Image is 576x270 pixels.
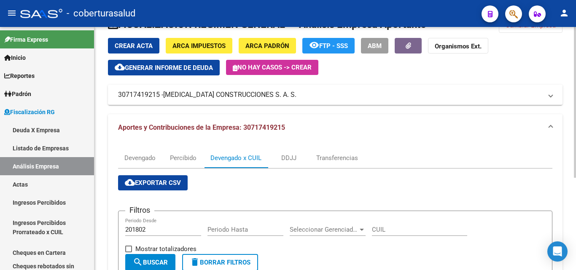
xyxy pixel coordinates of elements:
button: ARCA Impuestos [166,38,232,53]
button: Crear Acta [108,38,159,53]
mat-expansion-panel-header: 30717419215 -[MEDICAL_DATA] CONSTRUCCIONES S. A. S. [108,85,563,105]
button: Generar informe de deuda [108,60,220,75]
span: Reportes [4,71,35,80]
span: Generar informe de deuda [125,64,213,72]
mat-icon: cloud_download [115,62,125,72]
span: Mostrar totalizadores [135,244,196,254]
button: ARCA Padrón [239,38,296,53]
div: Transferencias [316,153,358,163]
span: ARCA Padrón [245,42,289,50]
mat-icon: search [133,257,143,267]
span: Fiscalización RG [4,107,55,117]
mat-panel-title: 30717419215 - [118,90,542,99]
span: Firma Express [4,35,48,44]
div: Devengado x CUIL [210,153,261,163]
div: Percibido [170,153,196,163]
span: - coberturasalud [67,4,135,23]
mat-icon: remove_red_eye [309,40,319,50]
span: No hay casos -> Crear [233,64,312,71]
button: Organismos Ext. [428,38,488,53]
span: Aportes y Contribuciones de la Empresa: 30717419215 [118,123,285,131]
mat-expansion-panel-header: Aportes y Contribuciones de la Empresa: 30717419215 [108,114,563,141]
span: Inicio [4,53,26,62]
span: Seleccionar Gerenciador [290,226,358,233]
span: Buscar [133,259,168,266]
button: ABM [361,38,388,53]
span: [MEDICAL_DATA] CONSTRUCCIONES S. A. S. [163,90,296,99]
div: Open Intercom Messenger [547,241,568,262]
mat-icon: person [559,8,569,18]
button: No hay casos -> Crear [226,60,318,75]
span: Exportar CSV [125,179,181,187]
h3: Filtros [125,204,154,216]
mat-icon: cloud_download [125,177,135,187]
span: Crear Acta [115,42,153,50]
mat-icon: delete [190,257,200,267]
span: Padrón [4,89,31,99]
mat-icon: menu [7,8,17,18]
span: ABM [368,42,382,50]
div: DDJJ [281,153,296,163]
div: Devengado [124,153,156,163]
span: FTP - SSS [319,42,348,50]
button: FTP - SSS [302,38,355,53]
button: Exportar CSV [118,175,188,190]
span: ARCA Impuestos [172,42,226,50]
span: Borrar Filtros [190,259,250,266]
strong: Organismos Ext. [435,43,482,50]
